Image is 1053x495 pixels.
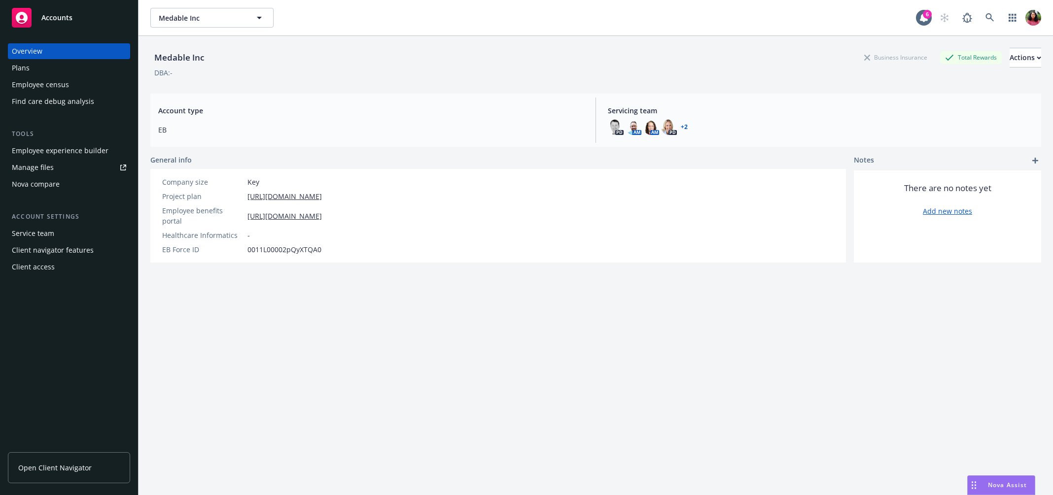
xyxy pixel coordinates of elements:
a: [URL][DOMAIN_NAME] [247,211,322,221]
a: Accounts [8,4,130,32]
a: Employee experience builder [8,143,130,159]
div: Employee census [12,77,69,93]
div: Business Insurance [859,51,932,64]
span: Servicing team [608,105,1033,116]
div: Manage files [12,160,54,175]
a: Switch app [1003,8,1022,28]
a: add [1029,155,1041,166]
div: Plans [12,60,30,76]
button: Nova Assist [967,475,1035,495]
img: photo [626,119,641,135]
div: Medable Inc [150,51,208,64]
div: Project plan [162,191,244,201]
button: Medable Inc [150,8,274,28]
span: Account type [158,105,584,116]
a: Plans [8,60,130,76]
a: Search [980,8,1000,28]
div: Company size [162,177,244,187]
a: Nova compare [8,176,130,192]
div: Actions [1010,48,1041,67]
a: [URL][DOMAIN_NAME] [247,191,322,201]
a: +2 [681,124,688,130]
img: photo [1025,10,1041,26]
a: Add new notes [923,206,972,216]
div: Healthcare Informatics [162,230,244,240]
div: EB Force ID [162,244,244,255]
img: photo [661,119,677,135]
div: Service team [12,226,54,241]
div: Drag to move [968,476,980,495]
div: Employee benefits portal [162,205,244,226]
img: photo [608,119,624,135]
a: Start snowing [935,8,954,28]
div: Client navigator features [12,242,94,258]
a: Service team [8,226,130,241]
a: Manage files [8,160,130,175]
span: Open Client Navigator [18,462,92,473]
a: Client access [8,259,130,275]
span: EB [158,125,584,135]
div: DBA: - [154,67,173,78]
a: Employee census [8,77,130,93]
span: There are no notes yet [904,182,991,194]
div: Overview [12,43,42,59]
span: General info [150,155,192,165]
span: Medable Inc [159,13,244,23]
div: 6 [923,10,932,19]
div: Total Rewards [940,51,1002,64]
a: Overview [8,43,130,59]
div: Find care debug analysis [12,94,94,109]
span: Nova Assist [988,481,1027,489]
span: - [247,230,250,240]
a: Client navigator features [8,242,130,258]
img: photo [643,119,659,135]
button: Actions [1010,48,1041,67]
span: 0011L00002pQyXTQA0 [247,244,321,255]
div: Tools [8,129,130,139]
a: Report a Bug [957,8,977,28]
div: Account settings [8,212,130,222]
span: Key [247,177,259,187]
div: Employee experience builder [12,143,108,159]
a: Find care debug analysis [8,94,130,109]
div: Client access [12,259,55,275]
div: Nova compare [12,176,60,192]
span: Accounts [41,14,72,22]
span: Notes [854,155,874,166]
